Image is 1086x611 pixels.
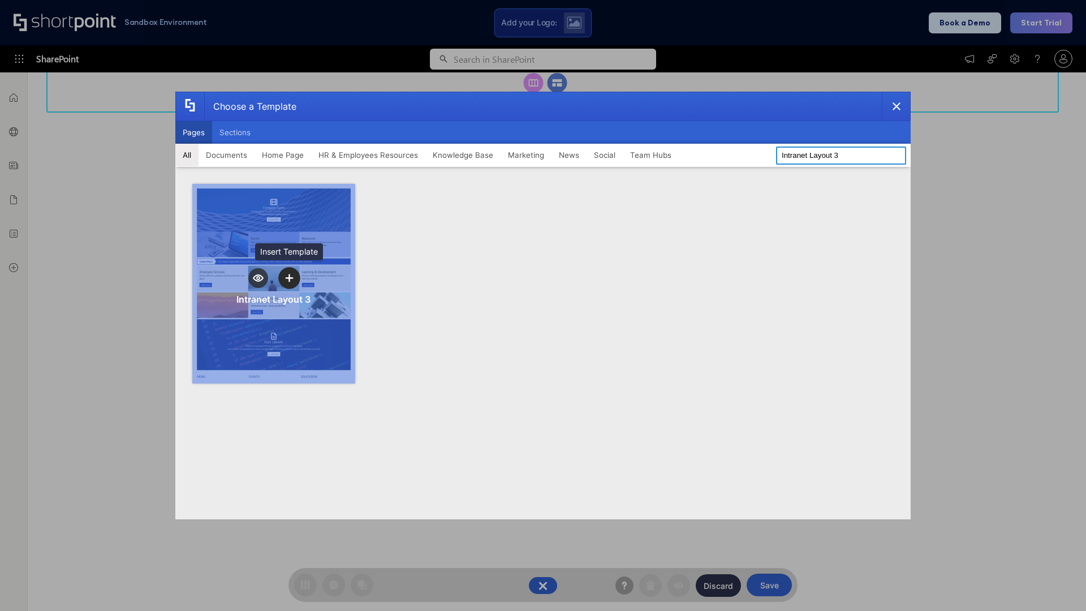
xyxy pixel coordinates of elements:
[175,144,199,166] button: All
[311,144,425,166] button: HR & Employees Resources
[212,121,258,144] button: Sections
[255,144,311,166] button: Home Page
[236,294,311,305] div: Intranet Layout 3
[776,147,906,165] input: Search
[1029,557,1086,611] iframe: Chat Widget
[425,144,501,166] button: Knowledge Base
[175,121,212,144] button: Pages
[551,144,587,166] button: News
[587,144,623,166] button: Social
[175,92,911,519] div: template selector
[501,144,551,166] button: Marketing
[199,144,255,166] button: Documents
[204,92,296,121] div: Choose a Template
[623,144,679,166] button: Team Hubs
